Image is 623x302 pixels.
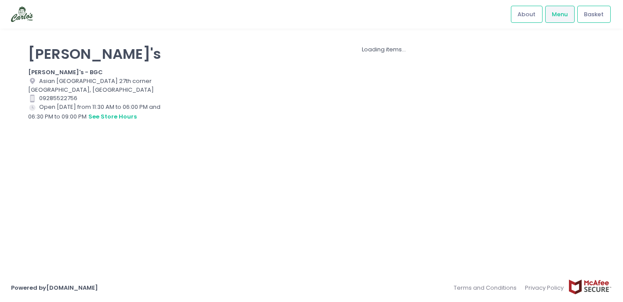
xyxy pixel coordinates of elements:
span: About [517,10,536,19]
a: Powered by[DOMAIN_NAME] [11,284,98,292]
p: [PERSON_NAME]'s [28,45,162,62]
button: see store hours [88,112,137,122]
div: Loading items... [172,45,595,54]
img: mcafee-secure [568,279,612,295]
a: Menu [545,6,575,22]
a: Terms and Conditions [454,279,521,296]
div: 09285522756 [28,94,162,103]
div: Asian [GEOGRAPHIC_DATA] 27th corner [GEOGRAPHIC_DATA], [GEOGRAPHIC_DATA] [28,77,162,94]
span: Menu [552,10,568,19]
a: About [511,6,543,22]
div: Open [DATE] from 11:30 AM to 06:00 PM and 06:30 PM to 09:00 PM [28,103,162,121]
span: Basket [584,10,604,19]
b: [PERSON_NAME]'s - BGC [28,68,103,76]
a: Privacy Policy [521,279,568,296]
img: logo [11,7,33,22]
